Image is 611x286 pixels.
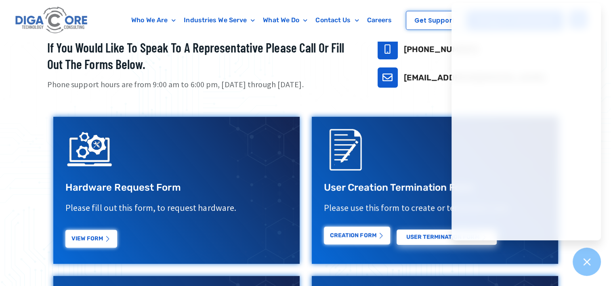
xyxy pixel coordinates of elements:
[378,67,398,88] a: support@digacore.com
[324,227,390,244] a: Creation Form
[127,11,180,29] a: Who We Are
[259,11,311,29] a: What We Do
[404,73,546,82] a: [EMAIL_ADDRESS][DOMAIN_NAME]
[414,17,455,23] span: Get Support
[406,234,479,240] span: USER Termination Form
[180,11,259,29] a: Industries We Serve
[47,79,357,90] p: Phone support hours are from 9:00 am to 6:00 pm, [DATE] through [DATE].
[324,181,546,194] h3: User Creation Termination Form
[378,39,398,59] a: 732-646-5725
[404,44,478,54] a: [PHONE_NUMBER]
[13,4,90,37] img: Digacore logo 1
[65,202,288,214] p: Please fill out this form, to request hardware.
[65,125,114,173] img: IT Support Icon
[397,229,497,245] a: USER Termination Form
[324,125,372,173] img: Support Request Icon
[123,11,401,29] nav: Menu
[65,181,288,194] h3: Hardware Request Form
[406,11,463,30] a: Get Support
[65,230,117,248] a: View Form
[363,11,396,29] a: Careers
[311,11,363,29] a: Contact Us
[324,202,546,214] p: Please use this form to create or terminate a user.
[451,3,601,240] iframe: Chatgenie Messenger
[47,39,357,73] h2: If you would like to speak to a representative please call or fill out the forms below.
